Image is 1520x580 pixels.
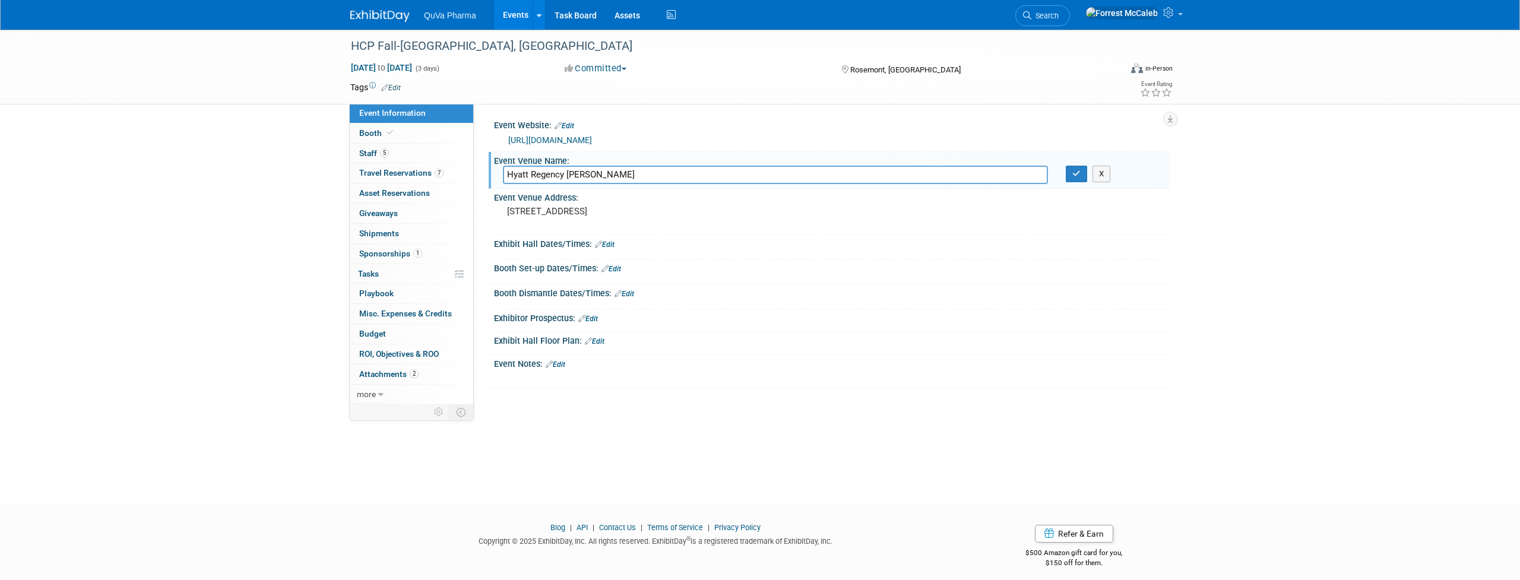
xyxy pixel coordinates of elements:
[358,269,379,278] span: Tasks
[429,404,449,420] td: Personalize Event Tab Strip
[413,249,422,258] span: 1
[350,123,473,143] a: Booth
[359,329,386,338] span: Budget
[508,135,592,145] a: [URL][DOMAIN_NAME]
[978,558,1170,568] div: $150 off for them.
[350,103,473,123] a: Event Information
[686,535,691,542] sup: ®
[380,148,389,157] span: 5
[494,116,1170,132] div: Event Website:
[350,144,473,163] a: Staff5
[560,62,631,75] button: Committed
[350,304,473,324] a: Misc. Expenses & Credits
[567,523,575,532] span: |
[350,183,473,203] a: Asset Reservations
[424,11,476,20] span: QuVa Pharma
[585,337,604,346] a: Edit
[494,152,1170,167] div: Event Venue Name:
[705,523,712,532] span: |
[350,81,401,93] td: Tags
[1131,64,1143,73] img: Format-Inperson.png
[494,332,1170,347] div: Exhibit Hall Floor Plan:
[615,290,634,298] a: Edit
[1031,11,1059,20] span: Search
[376,63,387,72] span: to
[1145,64,1173,73] div: In-Person
[1092,166,1111,182] button: X
[850,65,961,74] span: Rosemont, [GEOGRAPHIC_DATA]
[350,204,473,223] a: Giveaways
[350,163,473,183] a: Travel Reservations7
[1050,62,1173,80] div: Event Format
[357,389,376,399] span: more
[578,315,598,323] a: Edit
[555,122,574,130] a: Edit
[1015,5,1070,26] a: Search
[359,349,439,359] span: ROI, Objectives & ROO
[550,523,565,532] a: Blog
[350,10,410,22] img: ExhibitDay
[494,189,1170,204] div: Event Venue Address:
[494,309,1170,325] div: Exhibitor Prospectus:
[359,309,452,318] span: Misc. Expenses & Credits
[978,540,1170,568] div: $500 Amazon gift card for you,
[359,188,430,198] span: Asset Reservations
[1085,7,1158,20] img: Forrest McCaleb
[350,244,473,264] a: Sponsorships1
[414,65,439,72] span: (3 days)
[1035,525,1113,543] a: Refer & Earn
[350,284,473,303] a: Playbook
[350,365,473,384] a: Attachments2
[1140,81,1172,87] div: Event Rating
[350,533,961,547] div: Copyright © 2025 ExhibitDay, Inc. All rights reserved. ExhibitDay is a registered trademark of Ex...
[381,84,401,92] a: Edit
[350,324,473,344] a: Budget
[359,229,399,238] span: Shipments
[387,129,393,136] i: Booth reservation complete
[359,369,419,379] span: Attachments
[359,208,398,218] span: Giveaways
[350,385,473,404] a: more
[714,523,761,532] a: Privacy Policy
[350,264,473,284] a: Tasks
[638,523,645,532] span: |
[410,369,419,378] span: 2
[359,289,394,298] span: Playbook
[507,206,762,217] pre: [STREET_ADDRESS]
[359,168,444,178] span: Travel Reservations
[494,355,1170,370] div: Event Notes:
[546,360,565,369] a: Edit
[577,523,588,532] a: API
[350,344,473,364] a: ROI, Objectives & ROO
[347,36,1103,57] div: HCP Fall-[GEOGRAPHIC_DATA], [GEOGRAPHIC_DATA]
[647,523,703,532] a: Terms of Service
[359,249,422,258] span: Sponsorships
[359,108,426,118] span: Event Information
[494,259,1170,275] div: Booth Set-up Dates/Times:
[590,523,597,532] span: |
[494,235,1170,251] div: Exhibit Hall Dates/Times:
[595,240,615,249] a: Edit
[359,148,389,158] span: Staff
[350,224,473,243] a: Shipments
[494,284,1170,300] div: Booth Dismantle Dates/Times:
[359,128,395,138] span: Booth
[435,169,444,178] span: 7
[601,265,621,273] a: Edit
[449,404,474,420] td: Toggle Event Tabs
[350,62,413,73] span: [DATE] [DATE]
[599,523,636,532] a: Contact Us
